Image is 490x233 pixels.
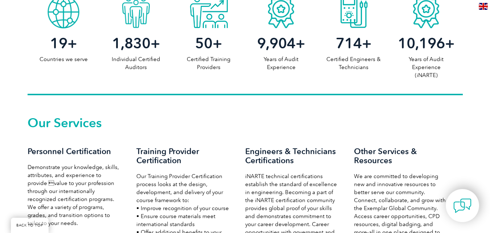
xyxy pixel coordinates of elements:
a: BACK TO TOP [11,218,49,233]
p: Certified Training Providers [172,55,245,71]
h2: + [317,37,390,49]
p: Certified Engineers & Technicians [317,55,390,71]
span: 714 [336,35,362,52]
h3: Other Services & Resources [354,147,448,165]
span: 9,904 [257,35,296,52]
span: 19 [50,35,67,52]
h2: + [172,37,245,49]
h2: Our Services [28,117,463,129]
img: contact-chat.png [453,197,472,215]
h3: Engineers & Technicians Certifications [245,147,339,165]
p: Individual Certified Auditors [100,55,172,71]
h2: + [100,37,172,49]
span: 50 [195,35,213,52]
p: Years of Audit Experience (iNARTE) [390,55,462,79]
h2: + [245,37,317,49]
h3: Personnel Certification [28,147,122,156]
h2: + [390,37,462,49]
p: Countries we serve [28,55,100,63]
p: Years of Audit Experience [245,55,317,71]
p: Demonstrate your knowledge, skills, attributes, and experience to provide value to your professi... [28,163,122,227]
h3: Training Provider Certification [136,147,231,165]
span: 1,830 [112,35,151,52]
img: en [479,3,488,10]
h2: + [28,37,100,49]
span: 10,196 [398,35,445,52]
